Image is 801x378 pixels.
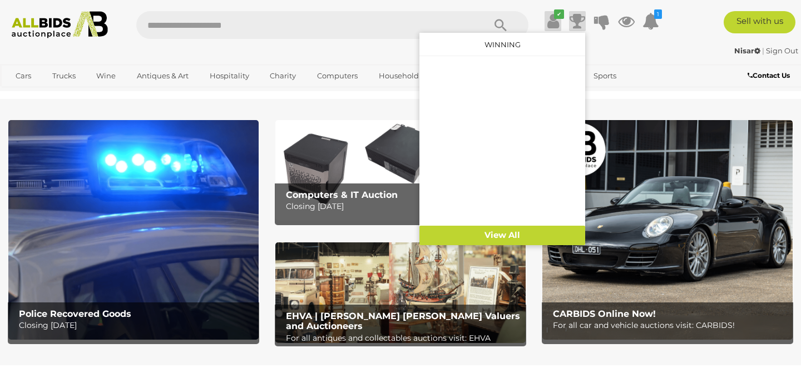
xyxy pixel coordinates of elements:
[734,46,760,55] strong: Nisar
[263,67,303,85] a: Charity
[275,120,526,220] a: Computers & IT Auction Computers & IT Auction Closing [DATE]
[586,67,624,85] a: Sports
[8,85,102,103] a: [GEOGRAPHIC_DATA]
[766,46,798,55] a: Sign Out
[748,71,790,79] b: Contact Us
[748,69,793,82] a: Contact Us
[19,319,253,332] p: Closing [DATE]
[275,242,526,342] img: EHVA | Evans Hastings Valuers and Auctioneers
[473,11,528,39] button: Search
[6,11,114,38] img: Allbids.com.au
[202,67,256,85] a: Hospitality
[545,11,561,31] a: ✔
[275,242,526,342] a: EHVA | Evans Hastings Valuers and Auctioneers EHVA | [PERSON_NAME] [PERSON_NAME] Valuers and Auct...
[724,11,795,33] a: Sell with us
[286,200,520,213] p: Closing [DATE]
[19,309,131,319] b: Police Recovered Goods
[762,46,764,55] span: |
[542,120,793,339] img: CARBIDS Online Now!
[554,9,564,19] i: ✔
[734,46,762,55] a: Nisar
[484,40,521,49] a: Winning
[310,67,365,85] a: Computers
[419,226,585,245] a: View All
[286,311,520,331] b: EHVA | [PERSON_NAME] [PERSON_NAME] Valuers and Auctioneers
[286,331,520,345] p: For all antiques and collectables auctions visit: EHVA
[89,67,123,85] a: Wine
[8,67,38,85] a: Cars
[45,67,83,85] a: Trucks
[642,11,659,31] a: 1
[553,309,656,319] b: CARBIDS Online Now!
[130,67,196,85] a: Antiques & Art
[553,319,787,332] p: For all car and vehicle auctions visit: CARBIDS!
[372,67,426,85] a: Household
[286,190,398,200] b: Computers & IT Auction
[654,9,662,19] i: 1
[8,120,259,339] a: Police Recovered Goods Police Recovered Goods Closing [DATE]
[275,120,526,220] img: Computers & IT Auction
[542,120,793,339] a: CARBIDS Online Now! CARBIDS Online Now! For all car and vehicle auctions visit: CARBIDS!
[8,120,259,339] img: Police Recovered Goods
